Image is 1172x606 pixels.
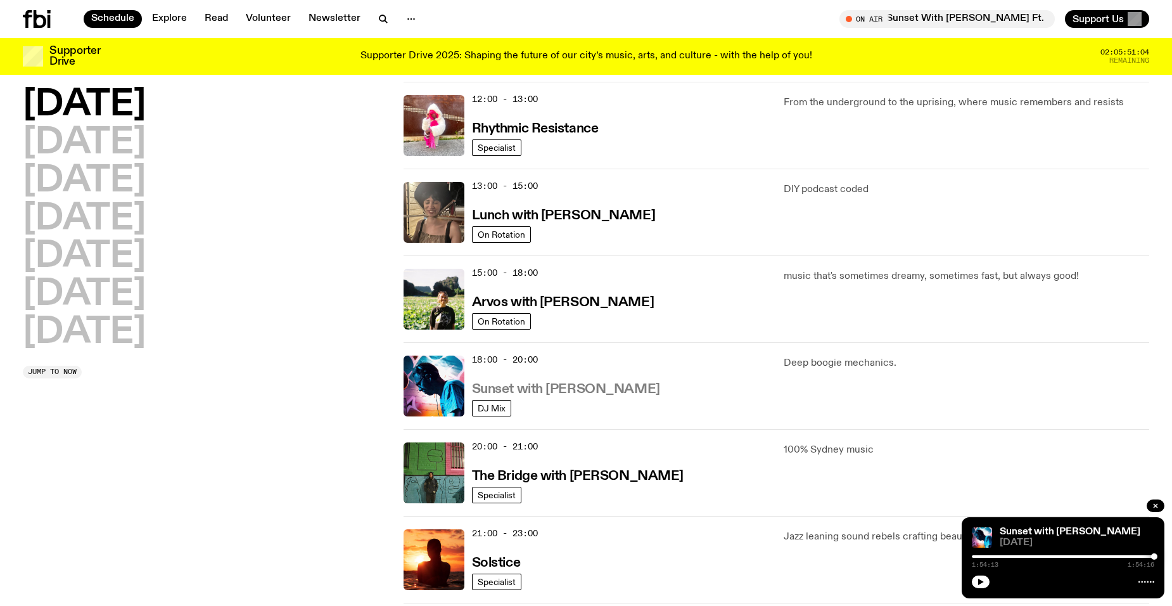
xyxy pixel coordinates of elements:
button: [DATE] [23,277,146,313]
span: 12:00 - 13:00 [472,93,538,105]
a: Sunset with [PERSON_NAME] [472,380,660,396]
span: Specialist [478,577,516,586]
img: Attu crouches on gravel in front of a brown wall. They are wearing a white fur coat with a hood, ... [404,95,464,156]
p: Supporter Drive 2025: Shaping the future of our city’s music, arts, and culture - with the help o... [360,51,812,62]
a: Specialist [472,487,521,503]
p: music that's sometimes dreamy, sometimes fast, but always good! [784,269,1149,284]
p: Jazz leaning sound rebels crafting beautifully intricate dreamscapes. [784,529,1149,545]
button: [DATE] [23,87,146,123]
button: [DATE] [23,164,146,199]
span: 1:54:16 [1128,562,1154,568]
button: [DATE] [23,315,146,351]
span: 02:05:51:04 [1100,49,1149,56]
h3: Supporter Drive [49,46,100,67]
span: Remaining [1109,57,1149,64]
a: On Rotation [472,226,531,243]
h3: Solstice [472,557,520,570]
p: From the underground to the uprising, where music remembers and resists [784,95,1149,110]
a: Lunch with [PERSON_NAME] [472,207,655,222]
a: On Rotation [472,313,531,330]
a: Schedule [84,10,142,28]
a: Sunset with [PERSON_NAME] [1000,527,1140,537]
h3: Sunset with [PERSON_NAME] [472,383,660,396]
img: Bri is smiling and wearing a black t-shirt. She is standing in front of a lush, green field. Ther... [404,269,464,330]
a: Specialist [472,574,521,590]
span: On Rotation [478,316,525,326]
button: [DATE] [23,239,146,274]
h3: Lunch with [PERSON_NAME] [472,209,655,222]
span: DJ Mix [478,403,506,413]
button: [DATE] [23,126,146,161]
p: 100% Sydney music [784,442,1149,458]
p: Deep boogie mechanics. [784,356,1149,371]
a: Arvos with [PERSON_NAME] [472,293,654,309]
img: Amelia Sparke is wearing a black hoodie and pants, leaning against a blue, green and pink wall wi... [404,442,464,503]
img: Simon Caldwell stands side on, looking downwards. He has headphones on. Behind him is a brightly ... [404,356,464,416]
span: Jump to now [28,368,77,375]
span: Specialist [478,490,516,500]
span: 20:00 - 21:00 [472,441,538,453]
a: Read [197,10,236,28]
button: Support Us [1065,10,1149,28]
h3: The Bridge with [PERSON_NAME] [472,470,684,483]
img: Simon Caldwell stands side on, looking downwards. He has headphones on. Behind him is a brightly ... [972,527,992,548]
button: [DATE] [23,202,146,237]
h3: Rhythmic Resistance [472,122,599,136]
a: Rhythmic Resistance [472,120,599,136]
a: Specialist [472,139,521,156]
button: On AirSunset With [PERSON_NAME] Ft. finedining & Niki [839,10,1055,28]
p: DIY podcast coded [784,182,1149,197]
span: 13:00 - 15:00 [472,180,538,192]
a: Newsletter [301,10,368,28]
span: Support Us [1073,13,1124,25]
a: Explore [144,10,194,28]
button: Jump to now [23,366,82,378]
h3: Arvos with [PERSON_NAME] [472,296,654,309]
a: The Bridge with [PERSON_NAME] [472,467,684,483]
a: Solstice [472,554,520,570]
a: DJ Mix [472,400,511,416]
span: [DATE] [1000,538,1154,548]
span: 18:00 - 20:00 [472,354,538,366]
span: 1:54:13 [972,562,998,568]
span: 21:00 - 23:00 [472,527,538,539]
span: Specialist [478,143,516,152]
span: On Rotation [478,229,525,239]
a: Volunteer [238,10,298,28]
span: 15:00 - 18:00 [472,267,538,279]
img: A girl standing in the ocean as waist level, staring into the rise of the sun. [404,529,464,590]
